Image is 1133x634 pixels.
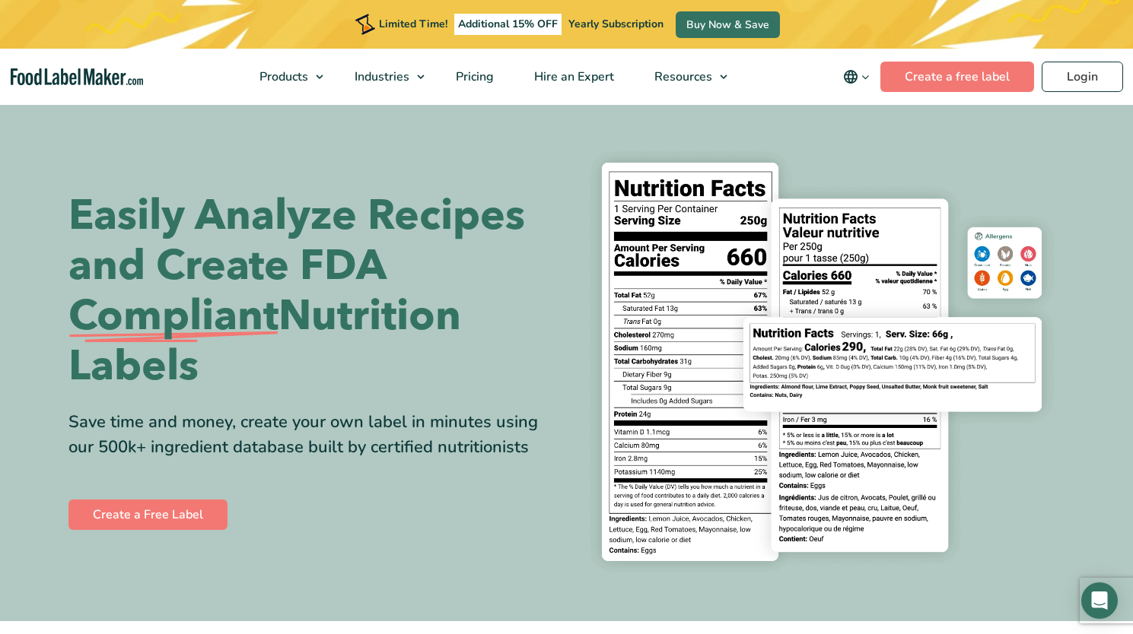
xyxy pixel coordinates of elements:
[436,49,511,105] a: Pricing
[1042,62,1123,92] a: Login
[68,291,278,341] span: Compliant
[454,14,562,35] span: Additional 15% OFF
[1081,582,1118,619] div: Open Intercom Messenger
[880,62,1034,92] a: Create a free label
[240,49,331,105] a: Products
[676,11,780,38] a: Buy Now & Save
[255,68,310,85] span: Products
[350,68,411,85] span: Industries
[68,410,555,460] div: Save time and money, create your own label in minutes using our 500k+ ingredient database built b...
[335,49,432,105] a: Industries
[530,68,616,85] span: Hire an Expert
[68,191,555,391] h1: Easily Analyze Recipes and Create FDA Nutrition Labels
[650,68,714,85] span: Resources
[379,17,447,31] span: Limited Time!
[568,17,664,31] span: Yearly Subscription
[68,499,228,530] a: Create a Free Label
[451,68,495,85] span: Pricing
[514,49,631,105] a: Hire an Expert
[635,49,735,105] a: Resources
